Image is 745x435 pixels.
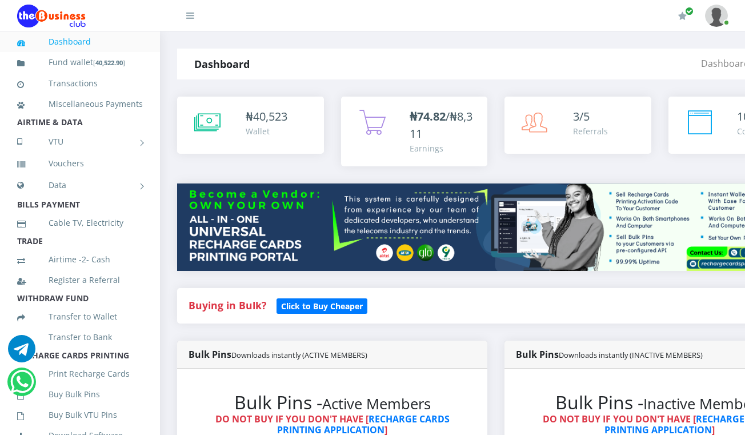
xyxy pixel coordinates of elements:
a: ₦40,523 Wallet [177,97,324,154]
span: 3/5 [573,109,590,124]
a: Register a Referral [17,267,143,293]
div: Earnings [410,142,476,154]
strong: Bulk Pins [516,348,703,361]
a: Transfer to Wallet [17,304,143,330]
a: Miscellaneous Payments [17,91,143,117]
small: Downloads instantly (ACTIVE MEMBERS) [231,350,367,360]
b: Click to Buy Cheaper [281,301,363,312]
a: Airtime -2- Cash [17,246,143,273]
span: Renew/Upgrade Subscription [685,7,694,15]
a: Fund wallet[40,522.90] [17,49,143,76]
a: Print Recharge Cards [17,361,143,387]
a: Buy Bulk Pins [17,381,143,408]
a: ₦74.82/₦8,311 Earnings [341,97,488,166]
span: 40,523 [253,109,287,124]
img: Logo [17,5,86,27]
b: ₦74.82 [410,109,446,124]
a: Chat for support [10,377,34,396]
h2: Bulk Pins - [200,392,464,413]
small: [ ] [93,58,125,67]
a: Data [17,171,143,199]
strong: Buying in Bulk? [189,298,266,312]
a: Click to Buy Cheaper [277,298,367,312]
small: Active Members [322,394,431,414]
a: Buy Bulk VTU Pins [17,402,143,428]
b: 40,522.90 [95,58,123,67]
i: Renew/Upgrade Subscription [678,11,687,21]
div: ₦ [246,108,287,125]
a: VTU [17,127,143,156]
a: Transactions [17,70,143,97]
img: User [705,5,728,27]
span: /₦8,311 [410,109,472,141]
a: Transfer to Bank [17,324,143,350]
div: Referrals [573,125,608,137]
div: Wallet [246,125,287,137]
small: Downloads instantly (INACTIVE MEMBERS) [559,350,703,360]
strong: Bulk Pins [189,348,367,361]
a: Cable TV, Electricity [17,210,143,236]
a: 3/5 Referrals [504,97,651,154]
a: Vouchers [17,150,143,177]
a: Chat for support [8,344,35,362]
strong: Dashboard [194,57,250,71]
a: Dashboard [17,29,143,55]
